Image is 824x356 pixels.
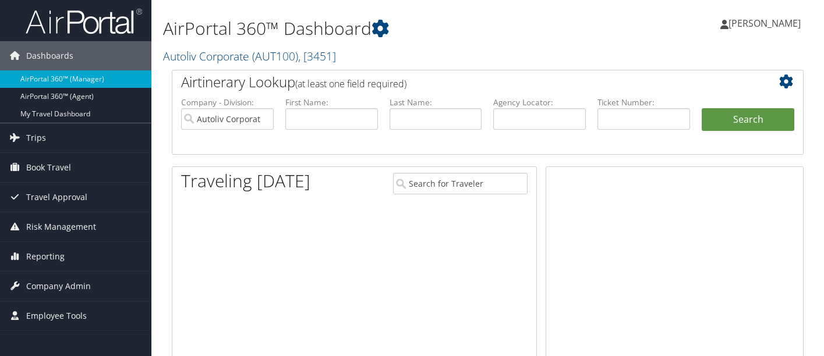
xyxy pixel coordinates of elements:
span: Risk Management [26,212,96,241]
span: (at least one field required) [295,77,406,90]
h2: Airtinerary Lookup [181,72,742,92]
span: , [ 3451 ] [298,48,336,64]
label: Last Name: [390,97,482,108]
h1: Traveling [DATE] [181,169,310,193]
label: Agency Locator: [493,97,586,108]
span: Company Admin [26,272,91,301]
span: [PERSON_NAME] [728,17,801,30]
a: [PERSON_NAME] [720,6,812,41]
span: Dashboards [26,41,73,70]
label: Ticket Number: [597,97,690,108]
span: ( AUT100 ) [252,48,298,64]
img: airportal-logo.png [26,8,142,35]
span: Book Travel [26,153,71,182]
h1: AirPortal 360™ Dashboard [163,16,596,41]
span: Trips [26,123,46,152]
span: Reporting [26,242,65,271]
a: Autoliv Corporate [163,48,336,64]
button: Search [702,108,794,131]
label: First Name: [285,97,378,108]
span: Travel Approval [26,183,87,212]
input: Search for Traveler [393,173,527,194]
label: Company - Division: [181,97,274,108]
span: Employee Tools [26,301,87,330]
